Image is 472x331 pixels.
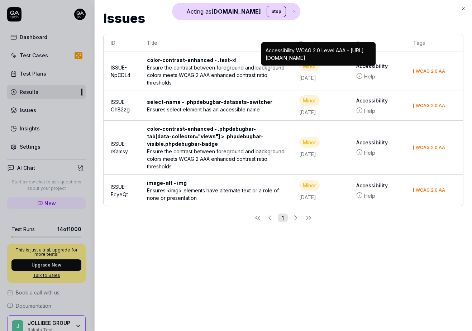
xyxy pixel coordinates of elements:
th: Type [349,34,406,52]
th: ID [104,34,140,52]
a: Help [356,107,399,115]
a: ISSUE-NpCDL4 [111,64,130,78]
a: Help [356,149,399,157]
a: ISSUE-OhB2zg [111,99,130,112]
div: WCAG 2.0 AA [416,145,445,150]
a: Help [356,73,399,80]
th: Title [140,34,292,52]
b: Accessibility [356,97,399,104]
a: ISSUE-rKamsy [111,141,128,154]
h2: Issues [103,9,463,28]
button: WCAG 2.0 AA [413,187,445,194]
button: WCAG 2.0 AA [413,102,445,110]
div: Minor [299,95,320,106]
div: Accessibility WCAG 2.0 Level AAA - [URL][DOMAIN_NAME] [266,47,372,62]
div: Ensure the contrast between foreground and background colors meets WCAG 2 AAA enhanced contrast r... [147,148,285,170]
div: Minor [299,180,320,191]
a: Help [356,192,399,200]
div: Minor [299,61,320,71]
div: color-contrast-enhanced - .phpdebugbar-tab[data-collector="views"] > .phpdebugbar-visible.phpdebu... [147,125,285,148]
div: Ensures select element has an accessible name [147,106,285,113]
time: [DATE] [299,194,316,200]
time: [DATE] [299,151,316,157]
div: image-alt - img [147,179,192,187]
th: Severity [292,34,349,52]
button: Stop [267,6,286,17]
button: WCAG 2.0 AA [413,144,445,152]
div: Minor [299,137,320,148]
b: Accessibility [356,139,399,146]
button: 1 [278,214,288,222]
b: Accessibility [356,182,399,189]
div: select-name - .phpdebugbar-datasets-switcher [147,98,278,106]
time: [DATE] [299,109,316,115]
div: WCAG 2.0 AA [416,69,445,73]
th: Tags [406,34,463,52]
div: WCAG 2.0 AA [416,188,445,192]
button: WCAG 2.0 AA [413,68,445,75]
div: Ensure the contrast between foreground and background colors meets WCAG 2 AAA enhanced contrast r... [147,64,285,86]
div: WCAG 2.0 AA [416,104,445,108]
div: color-contrast-enhanced - .text-xl [147,56,242,64]
div: Ensures <img> elements have alternate text or a role of none or presentation [147,187,285,202]
time: [DATE] [299,75,316,81]
a: ISSUE-EcyeQt [111,184,128,197]
b: Accessibility [356,62,399,70]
